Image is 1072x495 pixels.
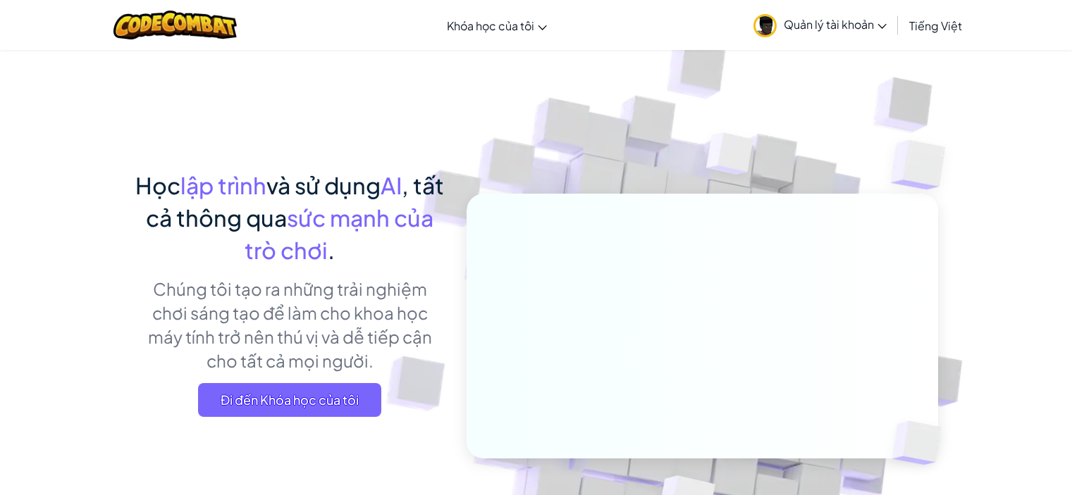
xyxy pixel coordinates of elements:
span: . [328,236,335,264]
img: avatar [753,14,777,37]
a: Tiếng Việt [902,6,969,44]
span: và sử dụng [266,171,381,199]
a: Quản lý tài khoản [746,3,894,47]
img: Overlap cubes [863,106,985,225]
span: Quản lý tài khoản [784,17,887,32]
span: AI [381,171,402,199]
span: Học [135,171,180,199]
img: Overlap cubes [868,391,974,494]
img: CodeCombat logo [113,11,237,39]
a: Đi đến Khóa học của tôi [198,383,381,417]
span: Khóa học của tôi [447,18,534,33]
p: Chúng tôi tạo ra những trải nghiệm chơi sáng tạo để làm cho khoa học máy tính trở nên thú vị và d... [135,277,445,372]
img: Overlap cubes [679,105,781,210]
span: lập trình [180,171,266,199]
a: Khóa học của tôi [440,6,554,44]
span: sức mạnh của trò chơi [245,203,433,264]
span: Tiếng Việt [909,18,962,33]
